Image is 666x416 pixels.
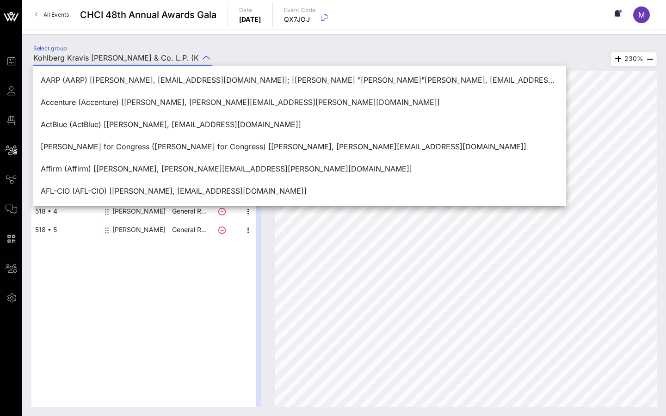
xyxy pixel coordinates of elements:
[41,187,559,196] div: AFL-CIO (AFL-CIO) [[PERSON_NAME], [EMAIL_ADDRESS][DOMAIN_NAME]]
[41,142,559,151] div: [PERSON_NAME] for Congress ([PERSON_NAME] for Congress) [[PERSON_NAME], [PERSON_NAME][EMAIL_ADDRE...
[31,147,101,165] div: 518 • 1
[171,220,208,239] p: General R…
[239,15,261,24] p: [DATE]
[112,220,166,239] div: Sophia Boyer
[31,133,101,142] span: Table, Seat
[41,76,559,85] div: AARP (AARP) [[PERSON_NAME], [EMAIL_ADDRESS][DOMAIN_NAME]]; [[PERSON_NAME] "[PERSON_NAME]"[PERSON_...
[638,10,645,19] span: M
[33,45,67,52] label: Select group
[633,6,650,23] div: M
[31,202,101,220] div: 518 • 4
[171,202,208,220] p: General R…
[31,220,101,239] div: 518 • 5
[41,98,559,107] div: Accenture (Accenture) [[PERSON_NAME], [PERSON_NAME][EMAIL_ADDRESS][PERSON_NAME][DOMAIN_NAME]]
[41,165,559,173] div: Affirm (Affirm) [[PERSON_NAME], [PERSON_NAME][EMAIL_ADDRESS][PERSON_NAME][DOMAIN_NAME]]
[284,15,316,24] p: QX7JOJ
[80,8,216,22] span: CHCI 48th Annual Awards Gala
[43,11,69,18] span: All Events
[41,120,559,129] div: ActBlue (ActBlue) [[PERSON_NAME], [EMAIL_ADDRESS][DOMAIN_NAME]]
[31,165,101,184] div: 518 • 2
[30,7,74,22] a: All Events
[112,202,166,220] div: Ana Montañez
[611,52,657,66] div: 230%
[239,6,261,15] p: Date
[31,184,101,202] div: 518 • 3
[284,6,316,15] p: Event Code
